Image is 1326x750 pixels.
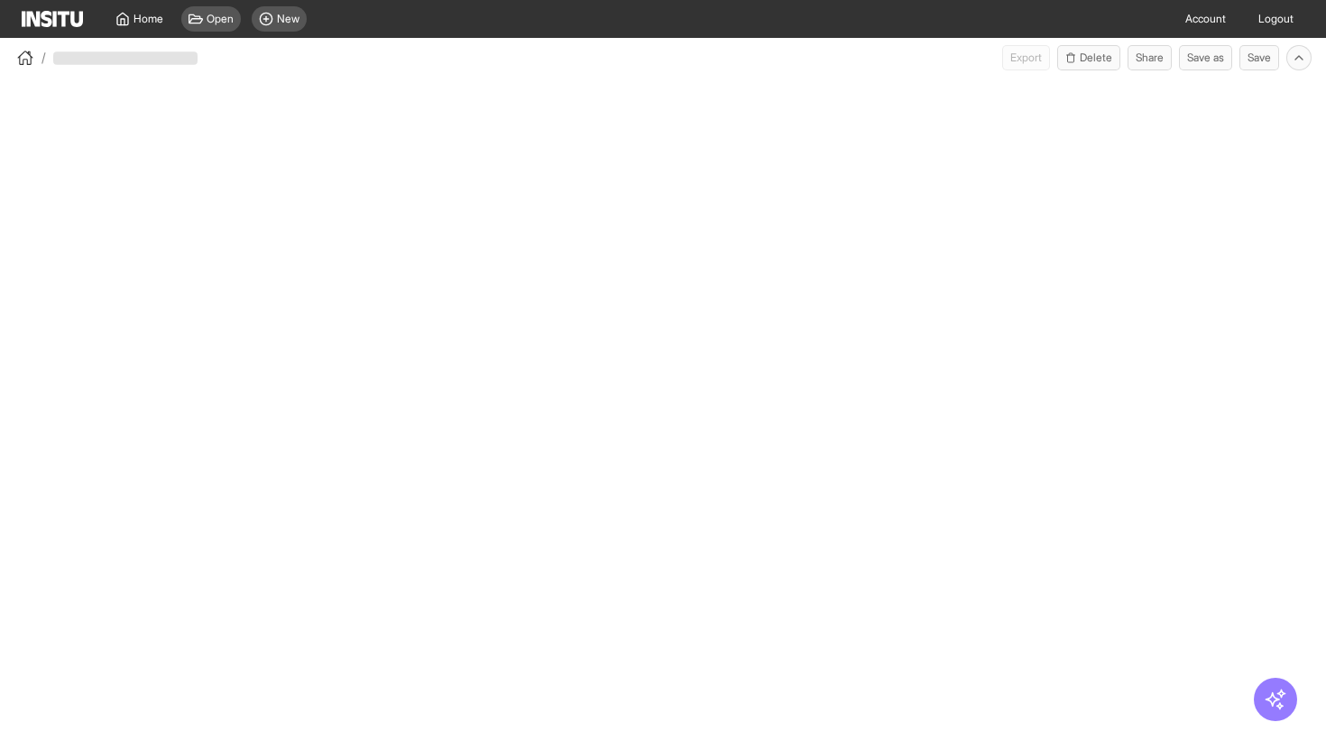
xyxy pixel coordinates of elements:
[277,12,299,26] span: New
[22,11,83,27] img: Logo
[1128,45,1172,70] button: Share
[41,49,46,67] span: /
[14,47,46,69] button: /
[1057,45,1120,70] button: Delete
[1002,45,1050,70] button: Export
[1239,45,1279,70] button: Save
[207,12,234,26] span: Open
[1179,45,1232,70] button: Save as
[134,12,163,26] span: Home
[1002,45,1050,70] span: Can currently only export from Insights reports.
